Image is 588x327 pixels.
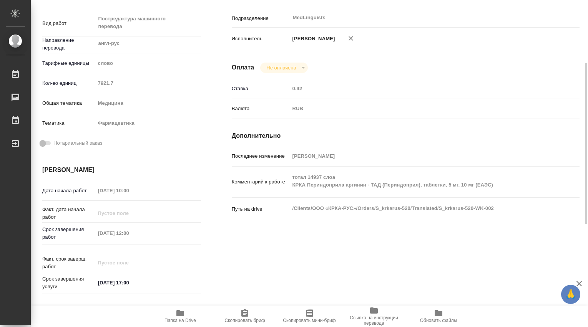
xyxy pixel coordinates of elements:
p: Тематика [42,119,95,127]
input: Пустое поле [95,78,201,89]
p: Ставка [232,85,290,92]
p: Тарифные единицы [42,59,95,67]
textarea: /Clients/ООО «КРКА-РУС»/Orders/S_krkarus-520/Translated/S_krkarus-520-WK-002 [290,202,551,215]
p: Срок завершения услуги [42,275,95,291]
p: Факт. дата начала работ [42,206,95,221]
div: слово [95,57,201,70]
input: Пустое поле [290,83,551,94]
p: Общая тематика [42,99,95,107]
div: Не оплачена [260,63,307,73]
div: RUB [290,102,551,115]
p: Кол-во единиц [42,79,95,87]
button: Удалить исполнителя [342,30,359,47]
button: Ссылка на инструкции перевода [342,306,406,327]
span: Папка на Drive [164,318,196,323]
button: 🙏 [561,285,580,304]
div: Медицина [95,97,201,110]
button: Обновить файлы [406,306,471,327]
span: Скопировать мини-бриф [283,318,336,323]
p: Вид работ [42,20,95,27]
p: Направление перевода [42,36,95,52]
span: Ссылка на инструкции перевода [346,315,402,326]
input: Пустое поле [95,185,163,196]
button: Папка на Drive [148,306,213,327]
button: Скопировать мини-бриф [277,306,342,327]
p: Последнее изменение [232,152,290,160]
p: Исполнитель [232,35,290,43]
span: Скопировать бриф [224,318,265,323]
button: Не оплачена [264,64,298,71]
h4: [PERSON_NAME] [42,165,201,175]
input: Пустое поле [290,150,551,162]
button: Скопировать бриф [213,306,277,327]
p: Комментарий к работе [232,178,290,186]
h4: Оплата [232,63,254,72]
input: Пустое поле [95,228,163,239]
p: Валюта [232,105,290,112]
p: Факт. срок заверш. работ [42,255,95,271]
input: Пустое поле [95,257,163,268]
span: 🙏 [564,286,577,302]
span: Нотариальный заказ [53,139,102,147]
p: [PERSON_NAME] [290,35,335,43]
input: ✎ Введи что-нибудь [95,277,163,288]
div: Фармацевтика [95,117,201,130]
span: Обновить файлы [420,318,457,323]
p: Дата начала работ [42,187,95,195]
input: Пустое поле [95,208,163,219]
textarea: тотал 14937 слоа КРКА Периндоприла аргинин - ТАД (Периндоприл), таблетки, 5 мг, 10 мг (ЕАЭС) [290,171,551,192]
h4: Дополнительно [232,131,580,140]
p: Срок завершения работ [42,226,95,241]
p: Путь на drive [232,205,290,213]
p: Подразделение [232,15,290,22]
